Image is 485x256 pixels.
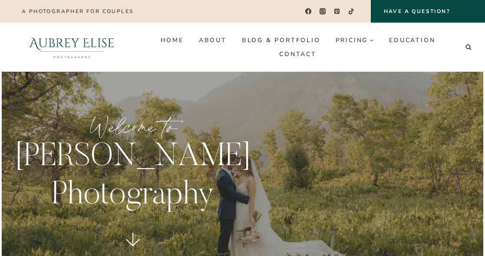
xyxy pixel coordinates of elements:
[331,5,343,18] a: Pinterest
[317,5,329,18] a: Instagram
[345,5,358,18] a: TikTok
[328,33,382,47] a: Pricing
[22,8,133,14] p: A photographer for couples
[7,139,259,216] p: [PERSON_NAME] Photography
[191,33,234,47] a: About
[272,47,324,61] a: Contact
[10,23,133,72] img: Aubrey Elise Photography
[302,5,314,18] a: Facebook
[7,110,259,143] p: Welcome to
[382,33,443,47] a: Education
[336,37,374,43] span: Pricing
[462,41,475,53] button: View Search Form
[234,33,328,47] a: Blog & Portfolio
[153,33,191,47] a: Home
[138,33,458,61] nav: Primary Navigation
